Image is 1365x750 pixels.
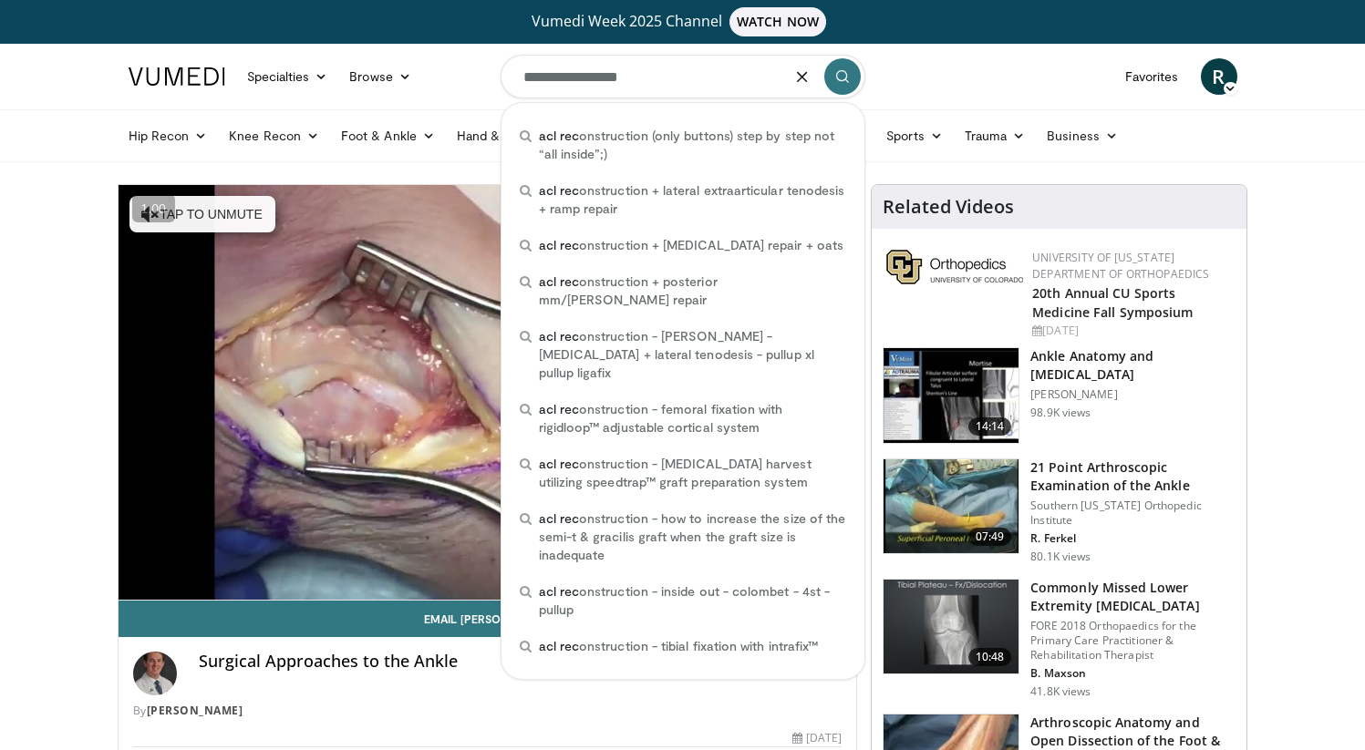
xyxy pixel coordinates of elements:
span: 07:49 [968,528,1012,546]
span: onstruction - how to increase the size of the semi-t & gracilis graft when the graft size is inad... [539,509,846,564]
span: onstruction (only buttons) step by step not “all inside”;) [539,127,846,163]
span: acl rec [539,510,580,526]
a: Email [PERSON_NAME] [119,601,857,637]
span: acl rec [539,182,580,198]
div: [DATE] [1032,323,1232,339]
img: 4aa379b6-386c-4fb5-93ee-de5617843a87.150x105_q85_crop-smart_upscale.jpg [884,580,1019,674]
span: onstruction - femoral fixation with rigidloop™ adjustable cortical system [539,400,846,437]
span: acl rec [539,583,580,599]
a: Browse [338,58,422,95]
img: 355603a8-37da-49b6-856f-e00d7e9307d3.png.150x105_q85_autocrop_double_scale_upscale_version-0.2.png [886,250,1023,284]
a: Vumedi Week 2025 ChannelWATCH NOW [131,7,1235,36]
p: 41.8K views [1030,684,1091,699]
a: Sports [875,118,954,154]
a: 07:49 21 Point Arthroscopic Examination of the Ankle Southern [US_STATE] Orthopedic Institute R. ... [883,458,1236,564]
h4: Related Videos [883,196,1014,218]
p: 80.1K views [1030,550,1091,564]
button: Tap to unmute [129,196,275,232]
span: onstruction - [MEDICAL_DATA] harvest utilizing speedtrap™ graft preparation system [539,455,846,491]
p: 98.9K views [1030,406,1091,420]
span: acl rec [539,456,580,471]
span: 10:48 [968,648,1012,666]
a: 20th Annual CU Sports Medicine Fall Symposium [1032,284,1193,321]
a: Favorites [1114,58,1190,95]
h4: Surgical Approaches to the Ankle [199,652,843,672]
span: acl rec [539,273,580,289]
span: onstruction + lateral extraarticular tenodesis + ramp repair [539,181,846,218]
a: Trauma [954,118,1037,154]
div: By [133,703,843,719]
a: 10:48 Commonly Missed Lower Extremity [MEDICAL_DATA] FORE 2018 Orthopaedics for the Primary Care ... [883,579,1236,699]
a: Hip Recon [118,118,219,154]
span: WATCH NOW [729,7,826,36]
p: FORE 2018 Orthopaedics for the Primary Care Practitioner & Rehabilitation Therapist [1030,619,1236,663]
p: R. Ferkel [1030,531,1236,546]
input: Search topics, interventions [501,55,865,98]
h3: Commonly Missed Lower Extremity [MEDICAL_DATA] [1030,579,1236,615]
span: onstruction + posterior mm/[PERSON_NAME] repair [539,272,846,309]
p: B. Maxson [1030,666,1236,681]
h3: Ankle Anatomy and [MEDICAL_DATA] [1030,347,1236,384]
span: acl rec [539,328,580,344]
span: acl rec [539,237,580,252]
span: onstruction + [MEDICAL_DATA] repair + oats [539,236,843,254]
img: d079e22e-f623-40f6-8657-94e85635e1da.150x105_q85_crop-smart_upscale.jpg [884,348,1019,443]
p: Southern [US_STATE] Orthopedic Institute [1030,498,1236,528]
a: Foot & Ankle [330,118,446,154]
a: R [1201,58,1237,95]
a: 14:14 Ankle Anatomy and [MEDICAL_DATA] [PERSON_NAME] 98.9K views [883,347,1236,444]
span: acl rec [539,128,580,143]
img: VuMedi Logo [129,67,225,86]
span: onstruction - [PERSON_NAME] - [MEDICAL_DATA] + lateral tenodesis - pullup xl pullup ligafix [539,327,846,382]
img: Avatar [133,652,177,695]
span: 14:14 [968,417,1012,436]
a: University of [US_STATE] Department of Orthopaedics [1032,250,1209,282]
h3: 21 Point Arthroscopic Examination of the Ankle [1030,458,1236,495]
span: onstruction - inside out - colombet - 4st - pullup [539,582,846,619]
div: [DATE] [792,730,842,746]
a: Specialties [236,58,339,95]
a: [PERSON_NAME] [147,703,243,718]
a: Business [1036,118,1129,154]
span: onstruction - tibial fixation with intrafix™ [539,637,819,655]
span: acl rec [539,638,580,653]
span: acl rec [539,401,580,416]
a: Knee Recon [218,118,330,154]
p: [PERSON_NAME] [1030,387,1236,402]
a: Hand & Wrist [446,118,564,154]
img: d2937c76-94b7-4d20-9de4-1c4e4a17f51d.150x105_q85_crop-smart_upscale.jpg [884,459,1019,554]
video-js: Video Player [119,185,857,601]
